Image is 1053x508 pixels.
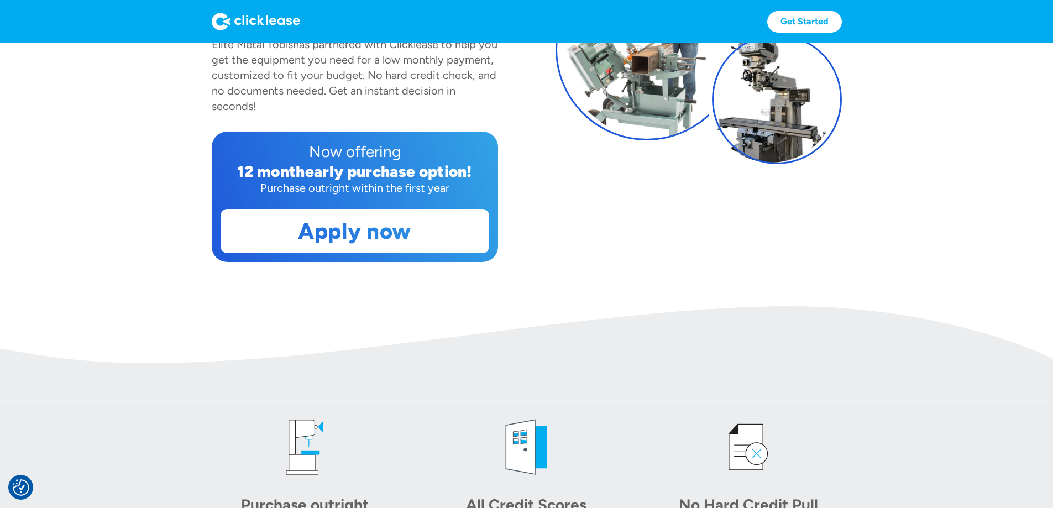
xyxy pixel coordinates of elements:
div: Purchase outright within the first year [221,180,489,196]
img: Revisit consent button [13,479,29,496]
img: welcome icon [493,414,559,480]
img: Logo [212,13,300,30]
div: early purchase option! [305,162,472,181]
div: has partnered with Clicklease to help you get the equipment you need for a low monthly payment, c... [212,38,497,113]
div: 12 month [237,162,305,181]
button: Consent Preferences [13,479,29,496]
div: Now offering [221,140,489,163]
a: Get Started [767,11,842,33]
div: Elite Metal Tools [212,38,293,51]
img: drill press icon [271,414,338,480]
a: Apply now [221,210,489,253]
img: credit icon [715,414,782,480]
